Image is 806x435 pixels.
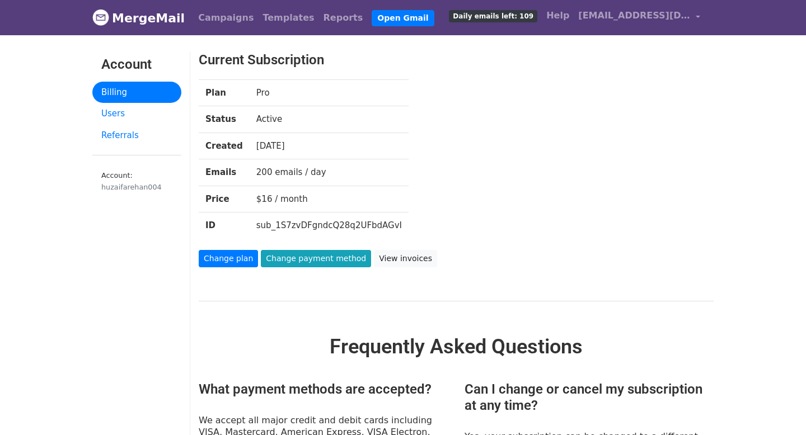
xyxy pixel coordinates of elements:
[92,103,181,125] a: Users
[444,4,542,27] a: Daily emails left: 109
[250,106,409,133] td: Active
[199,381,448,398] h3: What payment methods are accepted?
[199,250,258,267] a: Change plan
[199,79,250,106] th: Plan
[258,7,318,29] a: Templates
[250,79,409,106] td: Pro
[449,10,537,22] span: Daily emails left: 109
[374,250,437,267] a: View invoices
[465,381,714,414] h3: Can I change or cancel my subscription at any time?
[319,7,368,29] a: Reports
[101,171,172,192] small: Account:
[250,186,409,212] td: $16 / month
[750,381,806,435] iframe: Chat Widget
[199,52,669,68] h3: Current Subscription
[199,159,250,186] th: Emails
[250,159,409,186] td: 200 emails / day
[250,133,409,159] td: [DATE]
[199,133,250,159] th: Created
[199,212,250,239] th: ID
[250,212,409,239] td: sub_1S7zvDFgndcQ28q2UFbdAGvI
[101,56,172,73] h3: Account
[92,9,109,26] img: MergeMail logo
[199,335,714,359] h2: Frequently Asked Questions
[194,7,258,29] a: Campaigns
[92,125,181,146] a: Referrals
[92,6,185,30] a: MergeMail
[199,186,250,212] th: Price
[372,10,434,26] a: Open Gmail
[101,182,172,192] div: huzaifarehan004
[199,106,250,133] th: Status
[92,82,181,103] a: Billing
[261,250,371,267] a: Change payment method
[578,9,690,22] span: [EMAIL_ADDRESS][DOMAIN_NAME]
[542,4,574,27] a: Help
[574,4,705,31] a: [EMAIL_ADDRESS][DOMAIN_NAME]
